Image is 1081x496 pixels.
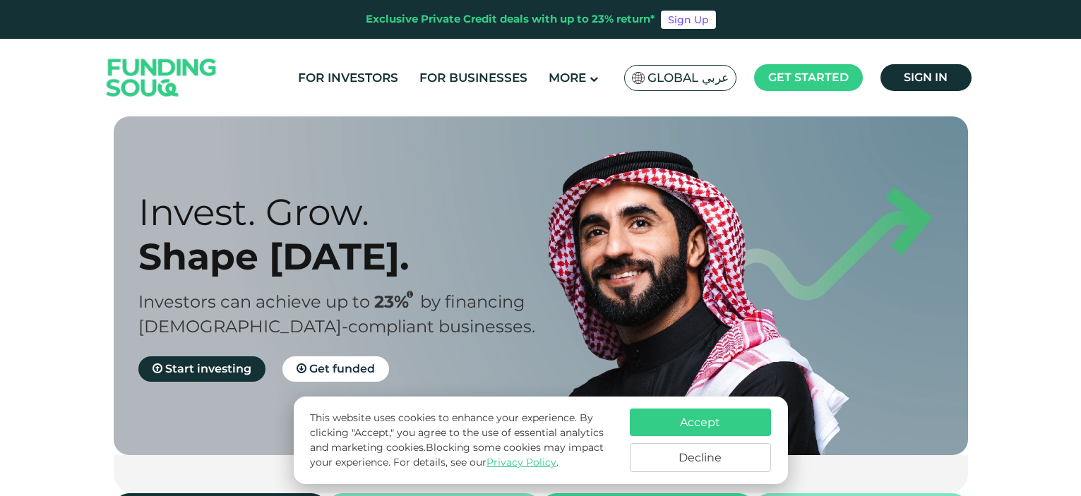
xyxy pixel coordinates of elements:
img: SA Flag [632,72,645,84]
div: Shape [DATE]. [138,234,566,279]
button: Accept [630,409,771,436]
a: Sign Up [661,11,716,29]
a: For Investors [294,66,402,90]
span: Start investing [165,362,251,375]
i: 23% IRR (expected) ~ 15% Net yield (expected) [407,291,413,298]
span: Investors can achieve up to [138,291,370,312]
div: Invest. Grow. [138,190,566,234]
span: Get funded [309,362,375,375]
img: Logo [92,42,231,114]
a: For Businesses [416,66,531,90]
button: Decline [630,443,771,472]
span: Blocking some cookies may impact your experience. [310,441,604,468]
a: Privacy Policy [486,456,556,468]
a: Start investing [138,356,265,382]
span: Sign in [904,71,948,84]
a: Sign in [880,64,972,91]
p: This website uses cookies to enhance your experience. By clicking "Accept," you agree to the use ... [310,411,615,470]
span: Global عربي [647,70,729,86]
span: More [549,71,586,85]
div: Exclusive Private Credit deals with up to 23% return* [366,11,655,28]
span: For details, see our . [393,456,559,468]
span: 23% [374,291,420,312]
span: Get started [768,71,849,84]
a: Get funded [282,356,389,382]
